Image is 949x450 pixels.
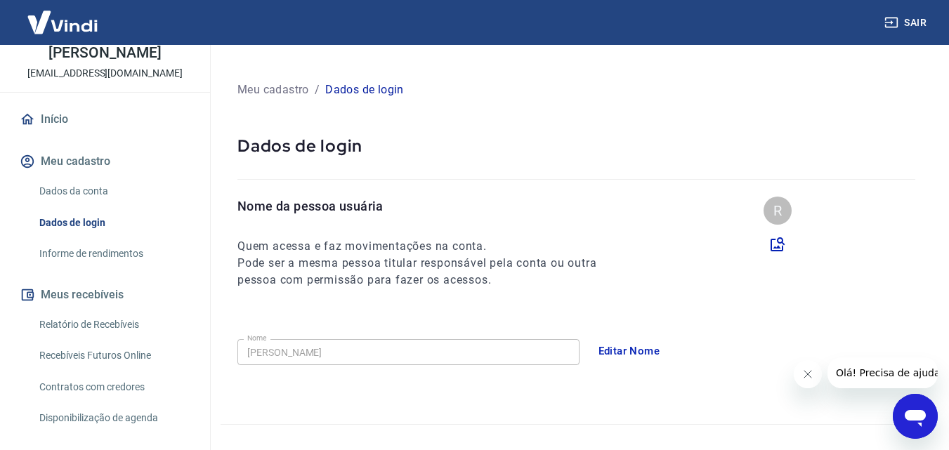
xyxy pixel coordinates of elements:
[882,10,932,36] button: Sair
[8,10,118,21] span: Olá! Precisa de ajuda?
[17,279,193,310] button: Meus recebíveis
[237,135,915,157] p: Dados de login
[237,81,309,98] p: Meu cadastro
[764,197,792,225] div: R
[315,81,320,98] p: /
[827,357,938,388] iframe: Mensagem da empresa
[247,333,267,343] label: Nome
[27,66,183,81] p: [EMAIL_ADDRESS][DOMAIN_NAME]
[34,404,193,432] a: Disponibilização de agenda
[17,146,193,177] button: Meu cadastro
[893,394,938,439] iframe: Botão para abrir a janela de mensagens
[237,197,622,216] p: Nome da pessoa usuária
[34,239,193,268] a: Informe de rendimentos
[34,341,193,370] a: Recebíveis Futuros Online
[48,46,161,60] p: [PERSON_NAME]
[17,104,193,135] a: Início
[34,209,193,237] a: Dados de login
[34,373,193,402] a: Contratos com credores
[325,81,404,98] p: Dados de login
[237,238,622,255] h6: Quem acessa e faz movimentações na conta.
[17,1,108,44] img: Vindi
[34,310,193,339] a: Relatório de Recebíveis
[591,336,668,366] button: Editar Nome
[237,255,622,289] h6: Pode ser a mesma pessoa titular responsável pela conta ou outra pessoa com permissão para fazer o...
[794,360,822,388] iframe: Fechar mensagem
[34,177,193,206] a: Dados da conta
